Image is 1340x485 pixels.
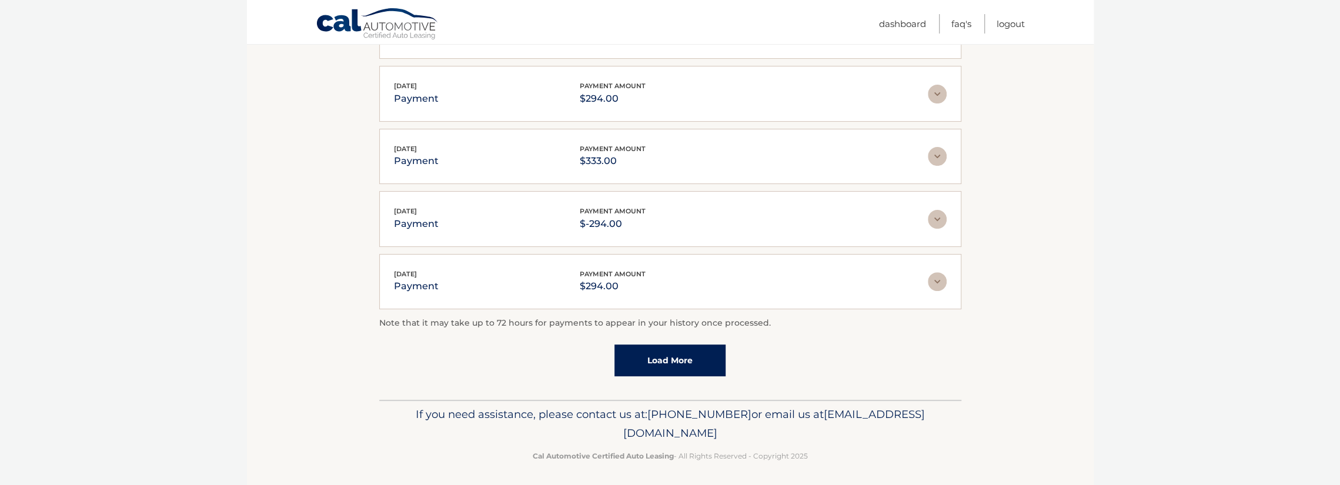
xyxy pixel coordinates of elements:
[580,91,646,107] p: $294.00
[387,450,954,462] p: - All Rights Reserved - Copyright 2025
[997,14,1025,34] a: Logout
[928,147,947,166] img: accordion-rest.svg
[316,8,439,42] a: Cal Automotive
[580,207,646,215] span: payment amount
[614,344,726,376] a: Load More
[580,145,646,153] span: payment amount
[928,210,947,229] img: accordion-rest.svg
[533,451,674,460] strong: Cal Automotive Certified Auto Leasing
[387,405,954,443] p: If you need assistance, please contact us at: or email us at
[394,278,439,295] p: payment
[951,14,971,34] a: FAQ's
[928,272,947,291] img: accordion-rest.svg
[394,270,417,278] span: [DATE]
[580,216,646,232] p: $-294.00
[394,82,417,90] span: [DATE]
[580,153,646,169] p: $333.00
[394,153,439,169] p: payment
[647,407,751,421] span: [PHONE_NUMBER]
[379,316,961,330] p: Note that it may take up to 72 hours for payments to appear in your history once processed.
[394,216,439,232] p: payment
[580,82,646,90] span: payment amount
[394,145,417,153] span: [DATE]
[879,14,926,34] a: Dashboard
[394,207,417,215] span: [DATE]
[623,407,925,440] span: [EMAIL_ADDRESS][DOMAIN_NAME]
[394,91,439,107] p: payment
[580,270,646,278] span: payment amount
[928,85,947,103] img: accordion-rest.svg
[580,278,646,295] p: $294.00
